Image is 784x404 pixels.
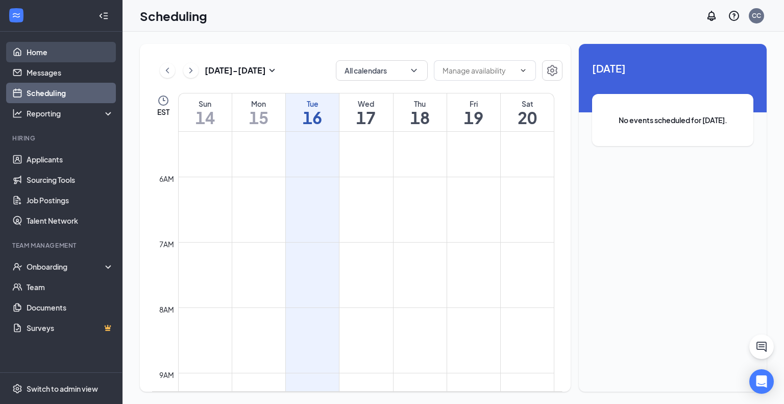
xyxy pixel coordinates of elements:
[12,134,112,142] div: Hiring
[728,10,740,22] svg: QuestionInfo
[519,66,527,75] svg: ChevronDown
[27,62,114,83] a: Messages
[232,99,285,109] div: Mon
[27,42,114,62] a: Home
[27,108,114,118] div: Reporting
[27,318,114,338] a: SurveysCrown
[336,60,428,81] button: All calendarsChevronDown
[232,93,285,131] a: September 15, 2025
[542,60,562,81] button: Settings
[157,369,176,381] div: 9am
[232,109,285,126] h1: 15
[157,107,169,117] span: EST
[157,173,176,184] div: 6am
[501,93,554,131] a: September 20, 2025
[205,65,266,76] h3: [DATE] - [DATE]
[140,7,207,25] h1: Scheduling
[183,63,199,78] button: ChevronRight
[27,262,105,272] div: Onboarding
[266,64,278,77] svg: SmallChevronDown
[286,93,339,131] a: September 16, 2025
[394,93,447,131] a: September 18, 2025
[447,109,500,126] h1: 19
[755,341,768,353] svg: ChatActive
[27,83,114,103] a: Scheduling
[27,277,114,297] a: Team
[12,241,112,250] div: Team Management
[612,114,733,126] span: No events scheduled for [DATE].
[705,10,718,22] svg: Notifications
[286,109,339,126] h1: 16
[157,304,176,315] div: 8am
[27,210,114,231] a: Talent Network
[179,109,232,126] h1: 14
[157,94,169,107] svg: Clock
[99,11,109,21] svg: Collapse
[27,297,114,318] a: Documents
[394,99,447,109] div: Thu
[286,99,339,109] div: Tue
[409,65,419,76] svg: ChevronDown
[394,109,447,126] h1: 18
[447,99,500,109] div: Fri
[179,99,232,109] div: Sun
[12,384,22,394] svg: Settings
[447,93,500,131] a: September 19, 2025
[160,63,175,78] button: ChevronLeft
[27,384,98,394] div: Switch to admin view
[749,335,774,359] button: ChatActive
[339,109,393,126] h1: 17
[27,190,114,210] a: Job Postings
[162,64,173,77] svg: ChevronLeft
[12,262,22,272] svg: UserCheck
[179,93,232,131] a: September 14, 2025
[443,65,515,76] input: Manage availability
[339,99,393,109] div: Wed
[749,369,774,394] div: Open Intercom Messenger
[546,64,558,77] svg: Settings
[592,60,753,76] span: [DATE]
[186,64,196,77] svg: ChevronRight
[339,93,393,131] a: September 17, 2025
[752,11,761,20] div: CC
[27,149,114,170] a: Applicants
[157,239,176,250] div: 7am
[501,99,554,109] div: Sat
[11,10,21,20] svg: WorkstreamLogo
[12,108,22,118] svg: Analysis
[501,109,554,126] h1: 20
[27,170,114,190] a: Sourcing Tools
